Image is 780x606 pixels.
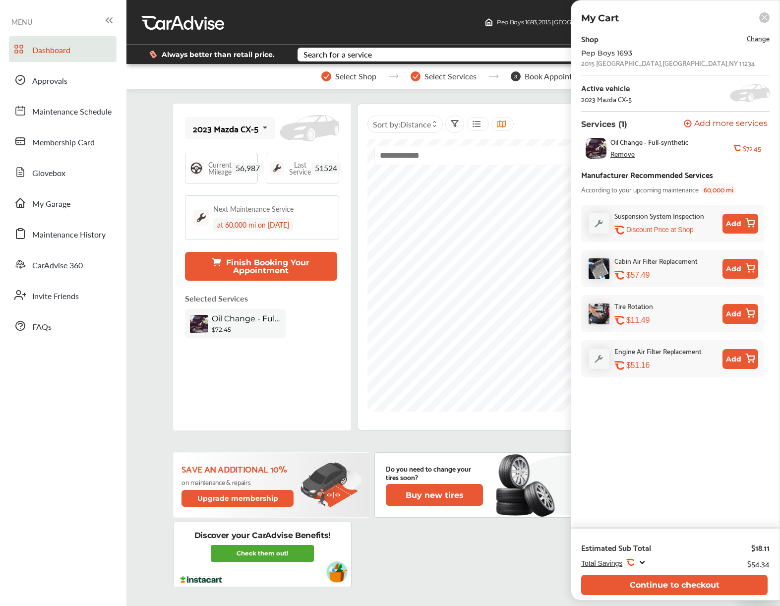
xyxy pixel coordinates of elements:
img: maintenance_logo [193,210,209,226]
b: $72.45 [212,326,231,333]
p: Services (1) [581,120,627,129]
div: $11.49 [626,315,719,325]
span: MENU [11,18,32,26]
div: $18.11 [751,543,770,552]
a: My Garage [9,190,117,216]
img: default_wrench_icon.d1a43860.svg [589,349,609,369]
span: Invite Friends [32,290,79,303]
div: Remove [610,150,635,158]
span: Book Appointment [525,72,590,81]
p: Save an additional 10% [181,463,295,474]
button: Add more services [684,120,768,129]
a: Buy new tires [386,484,485,506]
span: Last Service [289,161,311,175]
div: Next Maintenance Service [213,204,294,214]
div: Active vehicle [581,83,632,92]
img: stepper-arrow.e24c07c6.svg [488,74,499,78]
span: Current Mileage [208,161,232,175]
img: stepper-checkmark.b5569197.svg [321,71,331,81]
button: Finish Booking Your Appointment [185,252,337,281]
span: 3 [511,71,521,81]
img: stepper-arrow.e24c07c6.svg [388,74,399,78]
button: Add [722,304,758,324]
span: 60,000 mi [701,183,736,195]
p: Selected Services [185,293,248,304]
div: Pep Boys 1693 [581,49,740,57]
button: Add [722,259,758,279]
img: header-home-logo.8d720a4f.svg [485,18,493,26]
span: My Garage [32,198,70,211]
p: on maintenance & repairs [181,478,295,486]
span: Oil Change - Full-synthetic [610,138,689,146]
span: FAQs [32,321,52,334]
img: update-membership.81812027.svg [300,462,362,508]
div: $54.34 [747,556,770,570]
span: Sort by : [373,119,431,130]
button: Add [722,214,758,234]
span: Membership Card [32,136,95,149]
div: Tire Rotation [614,300,653,311]
span: Select Shop [335,72,376,81]
span: Glovebox [32,167,65,180]
div: Search for a service [303,51,372,59]
button: Continue to checkout [581,575,768,595]
div: Shop [581,32,599,45]
a: Maintenance History [9,221,117,246]
div: Manufacturer Recommended Services [581,168,713,181]
span: Total Savings [581,559,622,567]
a: Approvals [9,67,117,93]
button: Add [722,349,758,369]
p: My Cart [581,12,619,24]
img: placeholder_car.5a1ece94.svg [730,84,770,102]
img: stepper-checkmark.b5569197.svg [411,71,420,81]
div: Cabin Air Filter Replacement [614,255,698,266]
span: Approvals [32,75,67,88]
span: Select Services [424,72,477,81]
a: FAQs [9,313,117,339]
div: $51.16 [626,361,719,370]
span: Always better than retail price. [162,51,275,58]
a: Dashboard [9,36,117,62]
button: Buy new tires [386,484,483,506]
button: Upgrade membership [181,490,294,507]
b: $72.45 [743,144,761,152]
div: at 60,000 mi on [DATE] [213,218,293,232]
p: Discount Price at Shop [626,225,693,235]
img: steering_logo [189,161,203,175]
span: CarAdvise 360 [32,259,83,272]
img: maintenance_logo [270,161,284,175]
span: Add more services [694,120,768,129]
a: Check them out! [211,545,314,562]
img: dollor_label_vector.a70140d1.svg [149,50,157,59]
span: Dashboard [32,44,70,57]
img: cabin-air-filter-replacement-thumb.jpg [589,258,609,279]
img: instacart-logo.217963cc.svg [179,576,223,583]
div: 2015 [GEOGRAPHIC_DATA] , [GEOGRAPHIC_DATA] , NY 11234 [581,59,755,67]
a: Maintenance Schedule [9,98,117,123]
div: $57.49 [626,270,719,280]
span: Change [747,32,770,44]
a: Invite Friends [9,282,117,308]
img: default_wrench_icon.d1a43860.svg [589,213,609,234]
span: Distance [400,119,431,130]
img: new-tire.a0c7fe23.svg [495,450,560,520]
a: Membership Card [9,128,117,154]
p: Discover your CarAdvise Benefits! [194,530,331,541]
span: According to your upcoming maintenance [581,183,699,195]
img: tire-rotation-thumb.jpg [589,303,609,324]
span: Maintenance Schedule [32,106,112,119]
span: Maintenance History [32,229,106,242]
img: placeholder_car.fcab19be.svg [280,115,339,142]
span: 51524 [311,163,341,174]
a: Add more services [684,120,770,129]
p: Do you need to change your tires soon? [386,464,483,481]
span: Pep Boys 1693 , 2015 [GEOGRAPHIC_DATA] [GEOGRAPHIC_DATA] , NY 11234 [497,18,708,26]
div: Engine Air Filter Replacement [614,345,702,357]
div: Estimated Sub Total [581,543,651,552]
span: Oil Change - Full-synthetic [212,314,281,323]
div: Suspension System Inspection [614,210,704,221]
img: instacart-vehicle.0979a191.svg [326,561,348,583]
span: 56,987 [232,163,264,174]
a: CarAdvise 360 [9,251,117,277]
a: Glovebox [9,159,117,185]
